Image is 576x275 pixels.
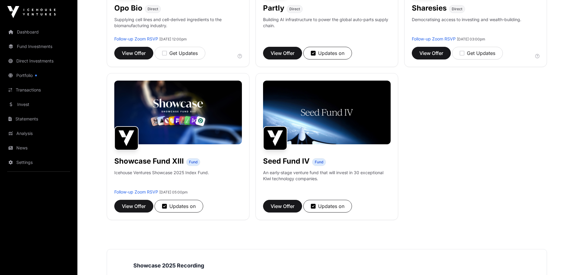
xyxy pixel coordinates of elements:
span: Fund [315,160,323,165]
button: Updates on [303,47,352,59]
iframe: Chat Widget [546,246,576,275]
span: Fund [189,160,197,165]
img: Icehouse Ventures Logo [7,6,56,18]
a: Statements [5,112,73,126]
span: View Offer [122,50,146,57]
button: Get Updates [452,47,503,59]
p: Building AI infrastructure to power the global auto-parts supply chain. [263,17,391,36]
div: Get Updates [162,50,198,57]
a: Settings [5,156,73,169]
h1: Opo Bio [114,3,142,13]
span: View Offer [271,50,295,57]
button: Get Updates [155,47,205,59]
h1: Seed Fund IV [263,156,310,166]
a: Transactions [5,83,73,97]
strong: Showcase 2025 Recording [133,262,204,269]
button: View Offer [114,47,153,59]
img: Showcase Fund XIII [114,126,138,150]
div: Updates on [162,203,196,210]
p: Supplying cell lines and cell-derived ingredients to the biomanufacturing industry. [114,17,242,29]
a: Follow-up Zoom RSVP [412,36,456,41]
span: [DATE] 05:00pm [159,190,188,194]
a: Invest [5,98,73,111]
span: [DATE] 12:00pm [159,37,187,41]
button: Updates on [303,200,352,213]
span: View Offer [419,50,443,57]
a: Follow-up Zoom RSVP [114,189,158,194]
button: View Offer [263,200,302,213]
button: Updates on [155,200,203,213]
button: View Offer [263,47,302,59]
span: Direct [148,7,158,11]
h1: Showcase Fund XIII [114,156,184,166]
a: News [5,141,73,155]
div: Get Updates [460,50,495,57]
a: Direct Investments [5,54,73,68]
span: View Offer [122,203,146,210]
img: Seed-Fund-4_Banner.jpg [263,81,391,144]
h1: Sharesies [412,3,447,13]
a: Follow-up Zoom RSVP [114,36,158,41]
div: Updates on [311,50,344,57]
span: Direct [452,7,462,11]
img: Seed Fund IV [263,126,287,150]
a: Fund Investments [5,40,73,53]
span: View Offer [271,203,295,210]
div: Updates on [311,203,344,210]
p: Democratising access to investing and wealth-building. [412,17,521,36]
a: Analysis [5,127,73,140]
p: An early-stage venture fund that will invest in 30 exceptional Kiwi technology companies. [263,170,391,182]
span: [DATE] 03:00pm [457,37,485,41]
h1: Partly [263,3,284,13]
button: View Offer [114,200,153,213]
button: View Offer [412,47,451,59]
img: Showcase-Fund-Banner-1.jpg [114,81,242,144]
p: Icehouse Ventures Showcase 2025 Index Fund. [114,170,209,176]
span: Direct [289,7,300,11]
a: Dashboard [5,25,73,39]
a: Portfolio [5,69,73,82]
